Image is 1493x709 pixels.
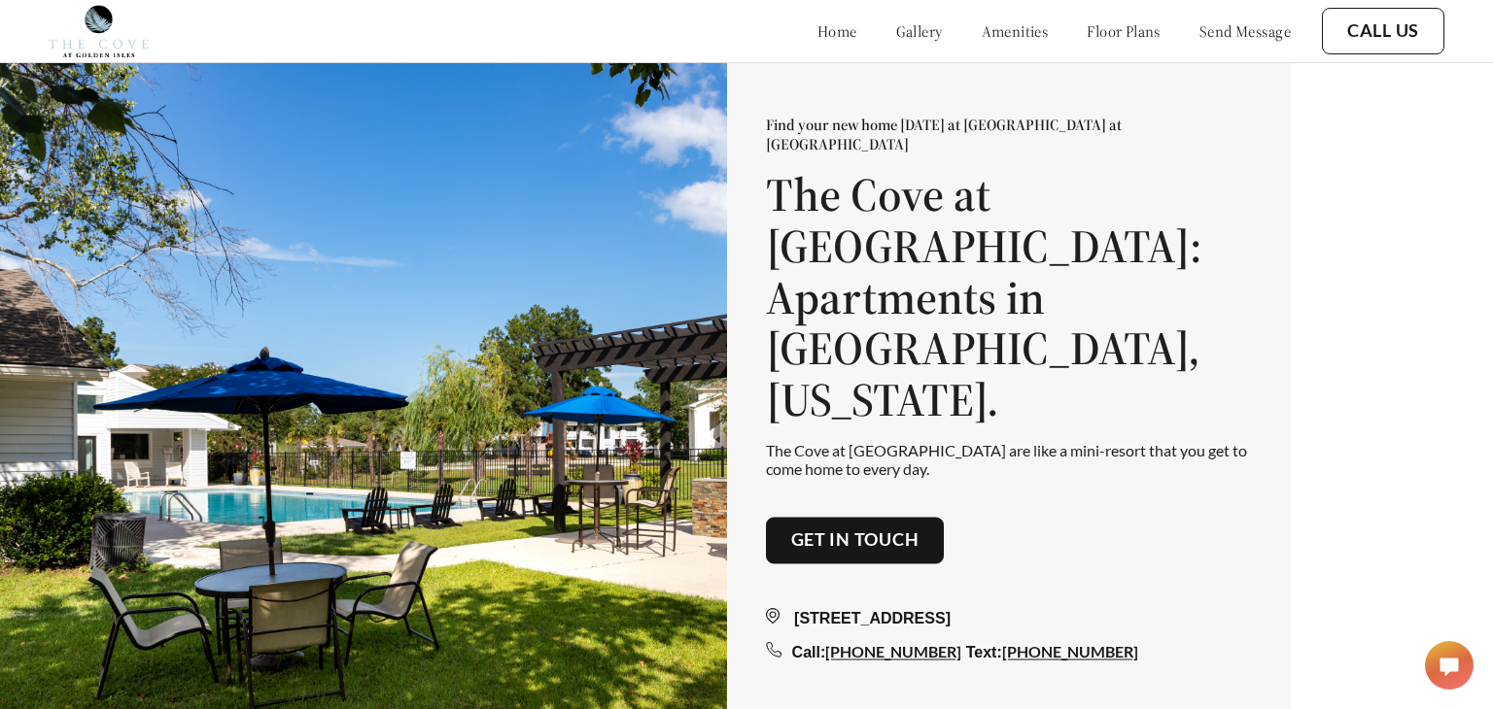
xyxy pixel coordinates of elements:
a: floor plans [1087,21,1161,41]
p: Find your new home [DATE] at [GEOGRAPHIC_DATA] at [GEOGRAPHIC_DATA] [766,115,1252,153]
a: [PHONE_NUMBER] [1002,642,1138,660]
button: Call Us [1322,8,1444,54]
button: Get in touch [766,518,945,564]
span: Text: [966,644,1002,660]
a: amenities [982,21,1049,41]
a: Get in touch [791,530,920,552]
h1: The Cove at [GEOGRAPHIC_DATA]: Apartments in [GEOGRAPHIC_DATA], [US_STATE]. [766,169,1252,425]
span: Call: [792,644,826,660]
a: [PHONE_NUMBER] [825,642,961,660]
a: send message [1199,21,1291,41]
a: gallery [896,21,943,41]
a: Call Us [1347,20,1419,42]
img: cove_at_golden_isles_logo.png [49,5,149,57]
div: [STREET_ADDRESS] [766,607,1252,630]
a: home [817,21,857,41]
p: The Cove at [GEOGRAPHIC_DATA] are like a mini-resort that you get to come home to every day. [766,441,1252,478]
